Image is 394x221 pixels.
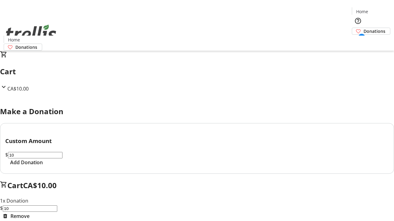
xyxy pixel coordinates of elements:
input: Donation Amount [8,152,62,158]
span: Home [356,8,368,15]
span: CA$10.00 [7,85,29,92]
a: Donations [352,28,390,35]
span: $ [5,151,8,158]
h3: Custom Amount [5,137,389,145]
span: Home [8,37,20,43]
span: Remove [10,212,30,220]
span: Donations [364,28,385,34]
a: Home [352,8,372,15]
img: Orient E2E Organization iZ420mQ27c's Logo [4,18,58,48]
input: Donation Amount [3,205,57,212]
button: Cart [352,35,364,47]
button: Help [352,15,364,27]
span: Add Donation [10,159,43,166]
span: Donations [15,44,37,50]
span: CA$10.00 [23,180,57,190]
button: Add Donation [5,159,48,166]
a: Home [4,37,24,43]
a: Donations [4,44,42,51]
